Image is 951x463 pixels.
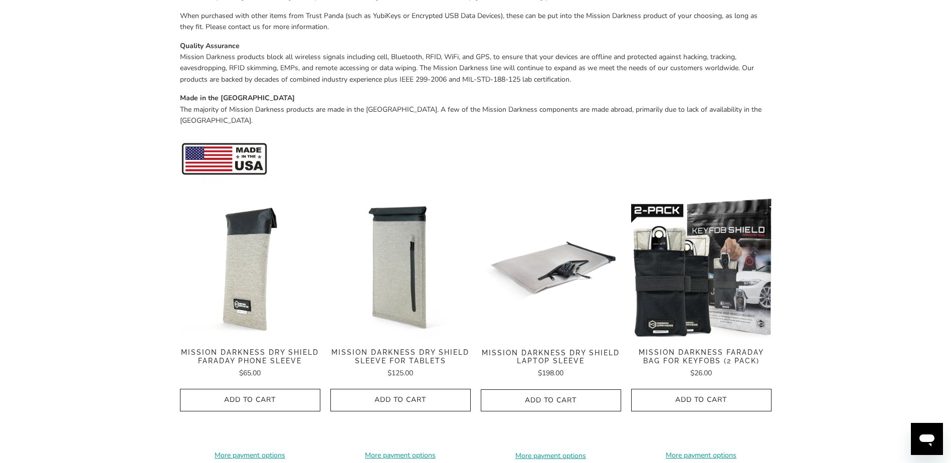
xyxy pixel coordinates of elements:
span: Add to Cart [191,396,310,404]
span: $125.00 [388,368,413,378]
a: Mission Darkness Dry Shield Sleeve For Tablets Mission Darkness Dry Shield Sleeve For Tablets [330,198,471,338]
button: Add to Cart [330,389,471,411]
a: Mission Darkness Faraday Bag for Keyfobs (2 pack) Mission Darkness Faraday Bag for Keyfobs (2 pack) [631,198,772,338]
a: Mission Darkness Faraday Bag for Keyfobs (2 pack) $26.00 [631,348,772,379]
a: More payment options [631,450,772,461]
p: The majority of Mission Darkness products are made in the [GEOGRAPHIC_DATA]. A few of the Mission... [180,93,772,126]
span: Mission Darkness Dry Shield Faraday Phone Sleeve [180,348,320,365]
span: Add to Cart [642,396,761,404]
img: Mission Darkness Faraday Bag for Keyfobs (2 pack) [631,198,772,338]
a: More payment options [180,450,320,461]
button: Add to Cart [180,389,320,411]
span: $198.00 [538,368,563,378]
a: Mission Darkness Dry Shield Sleeve For Tablets $125.00 [330,348,471,379]
span: Mission Darkness Dry Shield Laptop Sleeve [481,349,621,366]
strong: Made in the [GEOGRAPHIC_DATA] [180,93,295,103]
span: $26.00 [690,368,712,378]
img: Mission Darkness Dry Shield Laptop Sleeve [481,198,621,338]
span: Mission Darkness Dry Shield Sleeve For Tablets [330,348,471,365]
iframe: Button to launch messaging window [911,423,943,455]
button: Add to Cart [631,389,772,411]
span: Add to Cart [491,396,611,405]
a: More payment options [330,450,471,461]
span: $65.00 [239,368,261,378]
img: Mission Darkness Dry Shield Faraday Phone Sleeve - Trust Panda [180,198,320,338]
p: Mission Darkness products block all wireless signals including cell, Bluetooth, RFID, WiFi, and G... [180,41,772,86]
p: When purchased with other items from Trust Panda (such as YubiKeys or Encrypted USB Data Devices)... [180,11,772,33]
button: Add to Cart [481,389,621,412]
strong: Quality Assurance [180,41,240,51]
img: Mission Darkness Dry Shield Sleeve For Tablets [330,198,471,338]
a: Mission Darkness Dry Shield Faraday Phone Sleeve - Trust Panda Mission Darkness Dry Shield Farada... [180,198,320,338]
a: Mission Darkness Dry Shield Laptop Sleeve $198.00 [481,349,621,379]
a: More payment options [481,450,621,461]
span: Mission Darkness Faraday Bag for Keyfobs (2 pack) [631,348,772,365]
span: Add to Cart [341,396,460,404]
a: Mission Darkness Dry Shield Faraday Phone Sleeve $65.00 [180,348,320,379]
a: Mission Darkness Dry Shield Laptop Sleeve Mission Darkness Dry Shield Laptop Sleeve [481,198,621,338]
